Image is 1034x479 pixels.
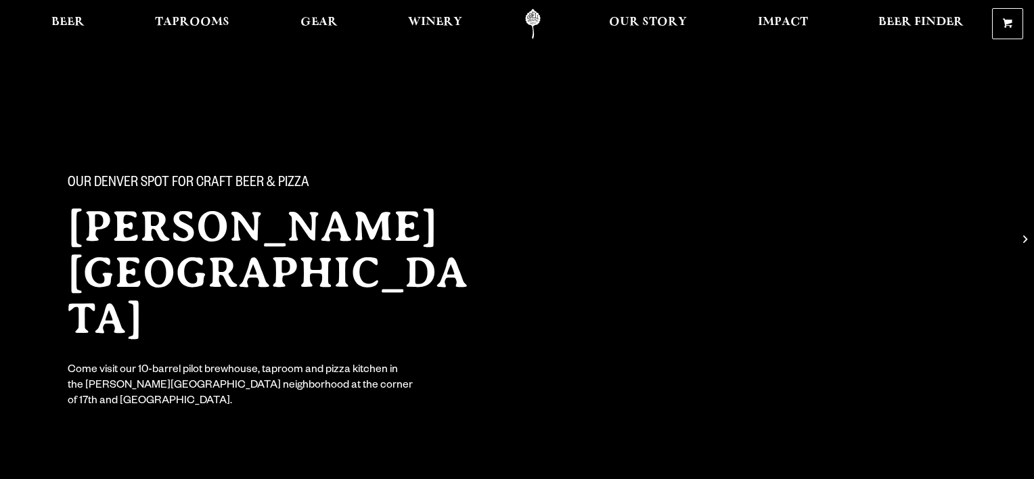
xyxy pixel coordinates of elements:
[146,9,238,39] a: Taprooms
[758,17,808,28] span: Impact
[68,175,309,193] span: Our Denver spot for craft beer & pizza
[609,17,687,28] span: Our Story
[399,9,471,39] a: Winery
[870,9,972,39] a: Beer Finder
[51,17,85,28] span: Beer
[508,9,558,39] a: Odell Home
[292,9,346,39] a: Gear
[43,9,93,39] a: Beer
[300,17,338,28] span: Gear
[749,9,817,39] a: Impact
[155,17,229,28] span: Taprooms
[408,17,462,28] span: Winery
[600,9,696,39] a: Our Story
[878,17,964,28] span: Beer Finder
[68,363,414,410] div: Come visit our 10-barrel pilot brewhouse, taproom and pizza kitchen in the [PERSON_NAME][GEOGRAPH...
[68,204,490,342] h2: [PERSON_NAME][GEOGRAPHIC_DATA]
